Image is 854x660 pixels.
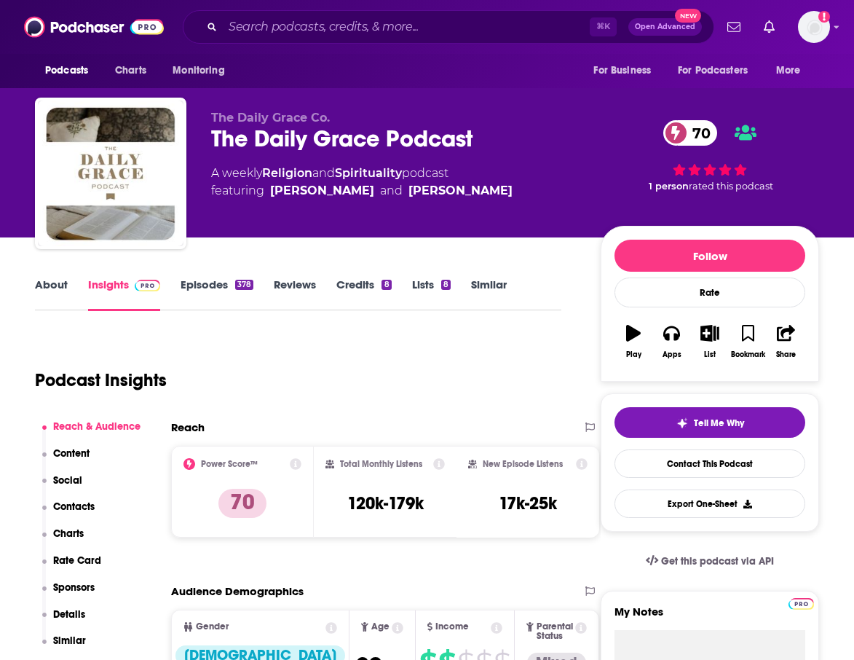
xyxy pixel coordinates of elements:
[340,459,422,469] h2: Total Monthly Listens
[53,581,95,594] p: Sponsors
[335,166,402,180] a: Spirituality
[626,350,641,359] div: Play
[42,420,141,447] button: Reach & Audience
[663,120,718,146] a: 70
[106,57,155,85] a: Charts
[676,417,688,429] img: tell me why sparkle
[668,57,769,85] button: open menu
[380,182,403,200] span: and
[173,60,224,81] span: Monitoring
[196,622,229,632] span: Gender
[767,315,805,368] button: Share
[371,622,390,632] span: Age
[53,500,95,513] p: Contacts
[408,182,513,200] a: [PERSON_NAME]
[53,474,82,487] p: Social
[88,278,160,311] a: InsightsPodchaser Pro
[798,11,830,43] button: Show profile menu
[42,554,102,581] button: Rate Card
[312,166,335,180] span: and
[583,57,669,85] button: open menu
[270,182,374,200] a: [PERSON_NAME]
[35,278,68,311] a: About
[42,474,83,501] button: Social
[661,555,774,567] span: Get this podcast via API
[53,527,84,540] p: Charts
[601,111,819,201] div: 70 1 personrated this podcast
[183,10,714,44] div: Search podcasts, credits, & more...
[211,165,513,200] div: A weekly podcast
[731,350,765,359] div: Bookmark
[499,492,557,514] h3: 17k-25k
[776,60,801,81] span: More
[42,581,95,608] button: Sponsors
[45,60,88,81] span: Podcasts
[35,57,107,85] button: open menu
[818,11,830,23] svg: Add a profile image
[634,543,786,579] a: Get this podcast via API
[42,447,90,474] button: Content
[798,11,830,43] img: User Profile
[171,584,304,598] h2: Audience Demographics
[38,101,183,246] img: The Daily Grace Podcast
[788,598,814,610] img: Podchaser Pro
[614,449,805,478] a: Contact This Podcast
[628,18,702,36] button: Open AdvancedNew
[614,490,805,518] button: Export One-Sheet
[614,605,805,630] label: My Notes
[776,350,796,359] div: Share
[42,608,86,635] button: Details
[649,181,689,192] span: 1 person
[42,527,84,554] button: Charts
[347,492,424,514] h3: 120k-179k
[35,369,167,391] h1: Podcast Insights
[53,554,101,567] p: Rate Card
[235,280,253,290] div: 378
[262,166,312,180] a: Religion
[53,608,85,621] p: Details
[381,280,391,290] div: 8
[53,635,86,647] p: Similar
[721,15,746,39] a: Show notifications dropdown
[336,278,391,311] a: Credits8
[729,315,767,368] button: Bookmark
[691,315,729,368] button: List
[635,23,695,31] span: Open Advanced
[663,350,681,359] div: Apps
[614,407,805,438] button: tell me why sparkleTell Me Why
[675,9,701,23] span: New
[42,500,95,527] button: Contacts
[689,181,773,192] span: rated this podcast
[798,11,830,43] span: Logged in as shcarlos
[704,350,716,359] div: List
[678,60,748,81] span: For Podcasters
[678,120,718,146] span: 70
[441,280,451,290] div: 8
[201,459,258,469] h2: Power Score™
[652,315,690,368] button: Apps
[614,240,805,272] button: Follow
[758,15,780,39] a: Show notifications dropdown
[223,15,590,39] input: Search podcasts, credits, & more...
[614,315,652,368] button: Play
[593,60,651,81] span: For Business
[614,278,805,307] div: Rate
[181,278,253,311] a: Episodes378
[115,60,146,81] span: Charts
[483,459,563,469] h2: New Episode Listens
[211,111,330,125] span: The Daily Grace Co.
[590,17,617,36] span: ⌘ K
[412,278,451,311] a: Lists8
[135,280,160,291] img: Podchaser Pro
[24,13,164,41] img: Podchaser - Follow, Share and Rate Podcasts
[788,596,814,610] a: Pro website
[766,57,819,85] button: open menu
[435,622,469,632] span: Income
[694,417,744,429] span: Tell Me Why
[53,420,141,433] p: Reach & Audience
[53,447,90,460] p: Content
[537,622,573,641] span: Parental Status
[274,278,316,311] a: Reviews
[162,57,243,85] button: open menu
